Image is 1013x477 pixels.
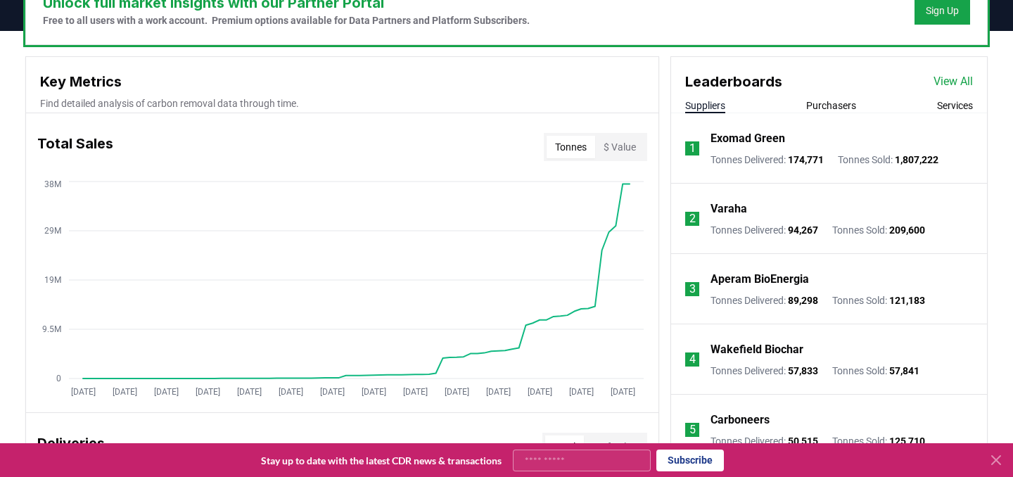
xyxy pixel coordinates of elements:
tspan: [DATE] [279,387,303,397]
tspan: 29M [44,226,61,236]
p: Tonnes Sold : [838,153,938,167]
h3: Deliveries [37,433,105,461]
span: 125,710 [889,435,925,447]
span: 174,771 [788,154,824,165]
p: Tonnes Sold : [832,434,925,448]
span: 89,298 [788,295,818,306]
p: Tonnes Sold : [832,293,925,307]
tspan: 0 [56,374,61,383]
a: View All [934,73,973,90]
p: 2 [689,210,696,227]
tspan: [DATE] [403,387,428,397]
span: 1,807,222 [895,154,938,165]
p: Tonnes Sold : [832,364,919,378]
p: Tonnes Delivered : [711,223,818,237]
tspan: [DATE] [362,387,386,397]
span: 121,183 [889,295,925,306]
tspan: [DATE] [237,387,262,397]
a: Varaha [711,201,747,217]
tspan: 19M [44,275,61,285]
p: 5 [689,421,696,438]
tspan: 38M [44,179,61,189]
p: Find detailed analysis of carbon removal data through time. [40,96,644,110]
button: Purchasers [806,98,856,113]
p: Tonnes Delivered : [711,293,818,307]
a: Wakefield Biochar [711,341,803,358]
span: 50,515 [788,435,818,447]
tspan: [DATE] [569,387,594,397]
p: Tonnes Sold : [832,223,925,237]
p: Tonnes Delivered : [711,153,824,167]
button: % of Sales [584,435,644,458]
span: 94,267 [788,224,818,236]
button: Tonnes [547,136,595,158]
p: 1 [689,140,696,157]
span: 209,600 [889,224,925,236]
span: 57,833 [788,365,818,376]
p: Tonnes Delivered : [711,364,818,378]
p: 4 [689,351,696,368]
a: Exomad Green [711,130,785,147]
tspan: [DATE] [320,387,345,397]
tspan: [DATE] [486,387,511,397]
span: 57,841 [889,365,919,376]
tspan: 9.5M [42,324,61,334]
button: $ Value [595,136,644,158]
h3: Key Metrics [40,71,644,92]
a: Carboneers [711,412,770,428]
tspan: [DATE] [113,387,137,397]
a: Aperam BioEnergia [711,271,809,288]
p: Free to all users with a work account. Premium options available for Data Partners and Platform S... [43,13,530,27]
h3: Total Sales [37,133,113,161]
tspan: [DATE] [445,387,469,397]
h3: Leaderboards [685,71,782,92]
tspan: [DATE] [611,387,635,397]
button: Services [937,98,973,113]
a: Sign Up [926,4,959,18]
p: 3 [689,281,696,298]
p: Tonnes Delivered : [711,434,818,448]
tspan: [DATE] [196,387,220,397]
tspan: [DATE] [71,387,96,397]
tspan: [DATE] [528,387,552,397]
button: Suppliers [685,98,725,113]
button: Total [545,435,584,458]
tspan: [DATE] [154,387,179,397]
